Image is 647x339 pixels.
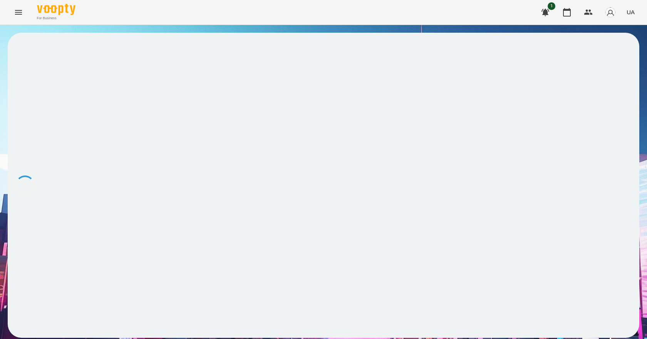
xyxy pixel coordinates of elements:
span: For Business [37,16,75,21]
button: Menu [9,3,28,22]
span: 1 [548,2,555,10]
button: UA [624,5,638,19]
img: Voopty Logo [37,4,75,15]
img: avatar_s.png [605,7,616,18]
span: UA [627,8,635,16]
